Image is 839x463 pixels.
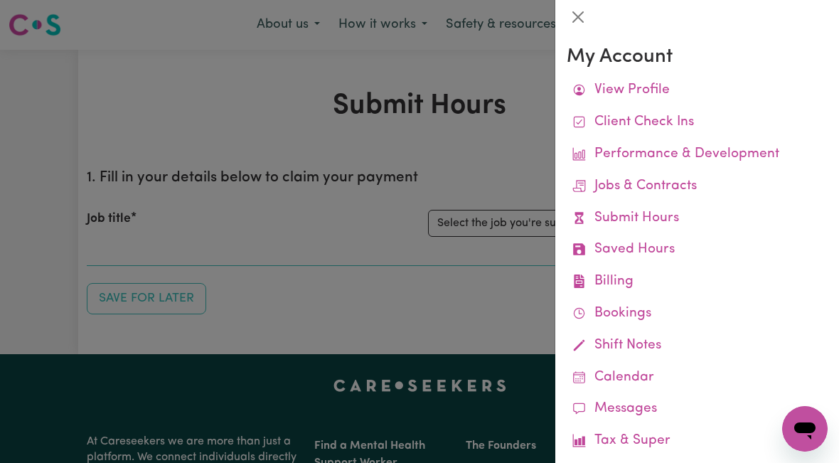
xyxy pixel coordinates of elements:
[567,298,828,330] a: Bookings
[567,171,828,203] a: Jobs & Contracts
[567,139,828,171] a: Performance & Development
[567,425,828,457] a: Tax & Super
[567,6,589,28] button: Close
[567,393,828,425] a: Messages
[567,46,828,69] h3: My Account
[567,330,828,362] a: Shift Notes
[782,406,828,452] iframe: Button to launch messaging window
[567,266,828,298] a: Billing
[567,203,828,235] a: Submit Hours
[567,75,828,107] a: View Profile
[567,234,828,266] a: Saved Hours
[567,107,828,139] a: Client Check Ins
[567,362,828,394] a: Calendar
